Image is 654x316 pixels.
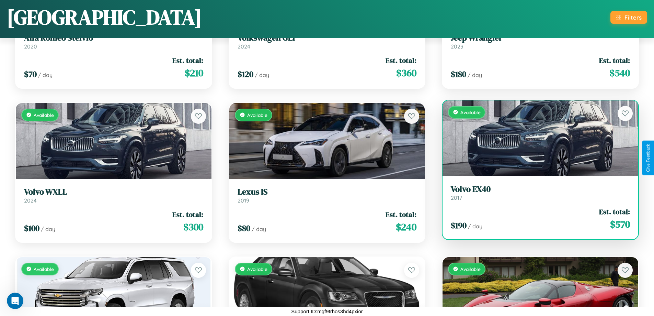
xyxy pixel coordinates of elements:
iframe: Intercom live chat [7,293,23,309]
span: 2024 [24,197,37,204]
span: $ 240 [396,220,416,234]
h3: Alfa Romeo Stelvio [24,33,203,43]
span: Available [34,266,54,272]
span: $ 70 [24,68,37,80]
span: Available [460,109,481,115]
h3: Jeep Wrangler [451,33,630,43]
span: / day [252,226,266,232]
div: Give Feedback [646,144,651,172]
span: Est. total: [599,207,630,217]
span: Est. total: [386,209,416,219]
span: / day [468,72,482,78]
span: $ 180 [451,68,466,80]
a: Lexus IS2019 [238,187,417,204]
a: Volkswagen GLI2024 [238,33,417,50]
span: 2020 [24,43,37,50]
h3: Lexus IS [238,187,417,197]
a: Volvo WXLL2024 [24,187,203,204]
span: 2019 [238,197,249,204]
span: $ 100 [24,222,39,234]
span: Available [460,266,481,272]
span: Est. total: [386,55,416,65]
span: / day [255,72,269,78]
span: 2017 [451,194,462,201]
span: Est. total: [172,55,203,65]
h1: [GEOGRAPHIC_DATA] [7,3,202,31]
span: / day [41,226,55,232]
span: Available [247,112,267,118]
span: $ 360 [396,66,416,80]
span: Est. total: [172,209,203,219]
h3: Volvo EX40 [451,184,630,194]
span: $ 210 [185,66,203,80]
span: / day [38,72,53,78]
h3: Volvo WXLL [24,187,203,197]
span: $ 190 [451,220,467,231]
div: Filters [624,14,642,21]
h3: Volkswagen GLI [238,33,417,43]
span: / day [468,223,482,230]
button: Filters [610,11,647,24]
a: Jeep Wrangler2023 [451,33,630,50]
span: 2023 [451,43,463,50]
span: Available [34,112,54,118]
span: $ 80 [238,222,250,234]
span: $ 570 [610,217,630,231]
span: $ 120 [238,68,253,80]
a: Alfa Romeo Stelvio2020 [24,33,203,50]
span: 2024 [238,43,250,50]
span: $ 540 [609,66,630,80]
span: Est. total: [599,55,630,65]
a: Volvo EX402017 [451,184,630,201]
span: $ 300 [183,220,203,234]
p: Support ID: mgf9trhos3hd4pxior [291,307,363,316]
span: Available [247,266,267,272]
